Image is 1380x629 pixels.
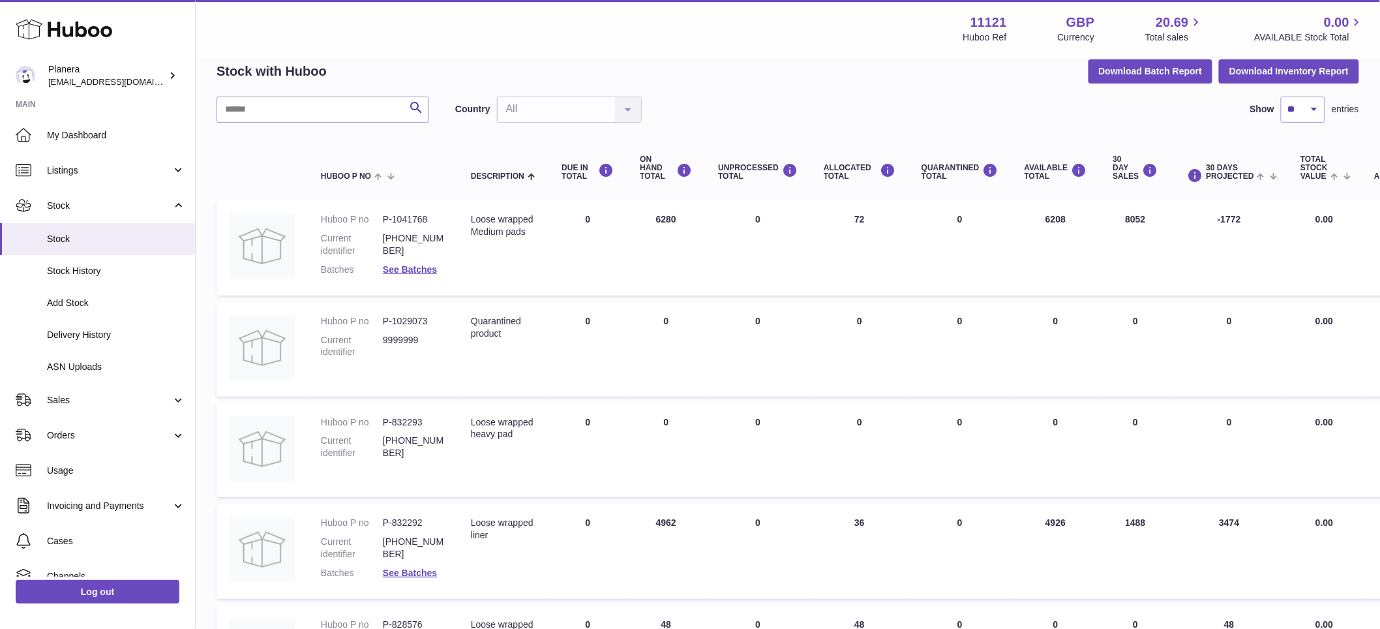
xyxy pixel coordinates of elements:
[811,403,908,498] td: 0
[1250,103,1274,115] label: Show
[321,232,383,257] dt: Current identifier
[1012,302,1100,397] td: 0
[321,315,383,328] dt: Huboo P no
[47,465,185,477] span: Usage
[1324,14,1349,31] span: 0.00
[1171,302,1288,397] td: 0
[471,315,535,340] div: Quarantined product
[1171,200,1288,296] td: -1772
[1066,14,1094,31] strong: GBP
[548,302,627,397] td: 0
[383,232,445,257] dd: [PHONE_NUMBER]
[47,233,185,245] span: Stock
[471,213,535,238] div: Loose wrapped Medium pads
[705,200,811,296] td: 0
[1012,504,1100,599] td: 4926
[1300,155,1328,181] span: Total stock value
[705,403,811,498] td: 0
[811,200,908,296] td: 72
[562,163,614,181] div: DUE IN TOTAL
[47,297,185,309] span: Add Stock
[321,172,371,181] span: Huboo P no
[1100,504,1171,599] td: 1488
[47,535,185,547] span: Cases
[705,302,811,397] td: 0
[1207,164,1254,181] span: 30 DAYS PROJECTED
[230,517,295,582] img: product image
[640,155,692,181] div: ON HAND Total
[1012,200,1100,296] td: 6208
[471,517,535,542] div: Loose wrapped liner
[627,302,705,397] td: 0
[230,315,295,380] img: product image
[1145,14,1203,44] a: 20.69 Total sales
[47,394,172,407] span: Sales
[47,500,172,512] span: Invoicing and Payments
[321,517,383,529] dt: Huboo P no
[824,163,895,181] div: ALLOCATED Total
[1058,31,1095,44] div: Currency
[16,66,35,85] img: saiyani@planera.care
[383,517,445,529] dd: P-832292
[1219,59,1359,83] button: Download Inventory Report
[1254,14,1364,44] a: 0.00 AVAILABLE Stock Total
[1315,517,1333,528] span: 0.00
[957,316,963,326] span: 0
[1156,14,1188,31] span: 20.69
[47,429,172,442] span: Orders
[1113,155,1158,181] div: 30 DAY SALES
[16,580,179,604] a: Log out
[922,163,998,181] div: QUARANTINED Total
[48,63,166,88] div: Planera
[455,103,490,115] label: Country
[383,315,445,328] dd: P-1029073
[217,63,327,80] h2: Stock with Huboo
[548,504,627,599] td: 0
[1315,316,1333,326] span: 0.00
[705,504,811,599] td: 0
[47,329,185,341] span: Delivery History
[383,416,445,429] dd: P-832293
[47,129,185,142] span: My Dashboard
[321,567,383,579] dt: Batches
[47,570,185,583] span: Channels
[383,264,437,275] a: See Batches
[811,504,908,599] td: 36
[321,416,383,429] dt: Huboo P no
[383,536,445,560] dd: [PHONE_NUMBER]
[321,264,383,276] dt: Batches
[627,403,705,498] td: 0
[47,164,172,177] span: Listings
[1171,504,1288,599] td: 3474
[47,200,172,212] span: Stock
[321,334,383,359] dt: Current identifier
[383,568,437,578] a: See Batches
[1088,59,1213,83] button: Download Batch Report
[548,200,627,296] td: 0
[321,536,383,560] dt: Current identifier
[957,517,963,528] span: 0
[1315,214,1333,224] span: 0.00
[970,14,1007,31] strong: 11121
[1100,403,1171,498] td: 0
[627,200,705,296] td: 6280
[47,361,185,373] span: ASN Uploads
[1100,200,1171,296] td: 8052
[321,213,383,226] dt: Huboo P no
[471,172,524,181] span: Description
[48,76,192,87] span: [EMAIL_ADDRESS][DOMAIN_NAME]
[1025,163,1087,181] div: AVAILABLE Total
[1145,31,1203,44] span: Total sales
[627,504,705,599] td: 4962
[1012,403,1100,498] td: 0
[718,163,798,181] div: UNPROCESSED Total
[383,435,445,459] dd: [PHONE_NUMBER]
[321,435,383,459] dt: Current identifier
[230,213,295,279] img: product image
[1315,417,1333,427] span: 0.00
[957,417,963,427] span: 0
[383,213,445,226] dd: P-1041768
[1100,302,1171,397] td: 0
[230,416,295,482] img: product image
[1332,103,1359,115] span: entries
